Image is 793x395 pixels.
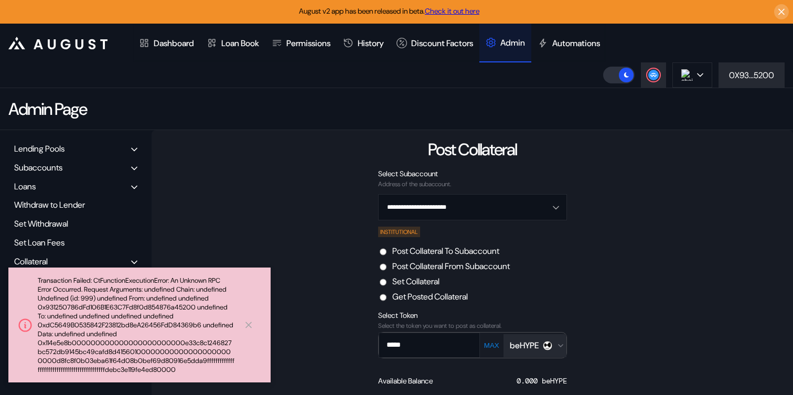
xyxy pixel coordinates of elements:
[392,261,510,272] label: Post Collateral From Subaccount
[10,197,141,213] div: Withdraw to Lender
[378,311,567,320] div: Select Token
[14,181,36,192] div: Loans
[265,24,337,62] a: Permissions
[548,344,554,350] img: hyperevm-CUbfO1az.svg
[38,276,235,374] div: Transaction Failed: CtFunctionExecutionError: An Unknown RPC Error Occurred. Request Arguments: u...
[337,24,390,62] a: History
[552,38,600,49] div: Automations
[543,341,552,350] img: behype.png
[392,291,468,302] label: Get Posted Collateral
[299,6,479,16] span: August v2 app has been released in beta.
[14,162,62,173] div: Subaccounts
[378,322,567,329] div: Select the token you want to post as collateral.
[681,69,693,81] img: chain logo
[428,138,517,161] div: Post Collateral
[411,38,473,49] div: Discount Factors
[10,216,141,232] div: Set Withdrawal
[510,340,539,351] div: beHYPE
[425,6,479,16] a: Check it out here
[729,70,774,81] div: 0X93...5200
[14,256,48,267] div: Collateral
[517,376,567,386] div: 0.000 beHYPE
[392,276,440,287] label: Set Collateral
[479,24,531,62] a: Admin
[719,62,785,88] button: 0X93...5200
[221,38,259,49] div: Loan Book
[378,194,567,220] button: Open menu
[392,245,499,257] label: Post Collateral To Subaccount
[358,38,384,49] div: History
[286,38,330,49] div: Permissions
[154,38,194,49] div: Dashboard
[500,37,525,48] div: Admin
[378,376,433,386] div: Available Balance
[133,24,200,62] a: Dashboard
[378,227,421,237] div: INSTITUTIONAL
[481,341,502,350] button: MAX
[378,169,567,178] div: Select Subaccount
[200,24,265,62] a: Loan Book
[531,24,606,62] a: Automations
[672,62,712,88] button: chain logo
[8,98,87,120] div: Admin Page
[14,143,65,154] div: Lending Pools
[378,180,567,188] div: Address of the subaccount.
[503,334,566,357] button: Open menu for selecting token for payment
[390,24,479,62] a: Discount Factors
[10,234,141,251] div: Set Loan Fees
